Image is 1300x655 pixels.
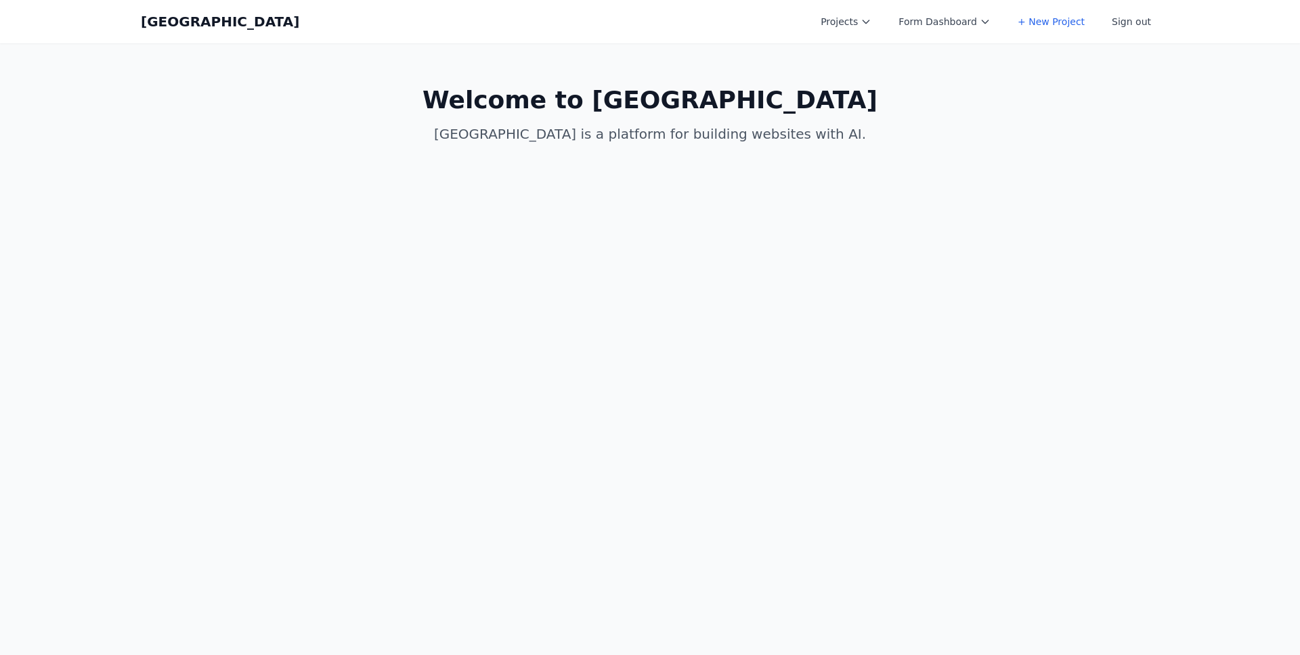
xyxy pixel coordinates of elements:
h1: Welcome to [GEOGRAPHIC_DATA] [390,87,910,114]
p: [GEOGRAPHIC_DATA] is a platform for building websites with AI. [390,125,910,143]
a: + New Project [1010,9,1093,34]
a: [GEOGRAPHIC_DATA] [141,12,299,31]
button: Form Dashboard [890,9,999,34]
button: Projects [812,9,880,34]
button: Sign out [1104,9,1159,34]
